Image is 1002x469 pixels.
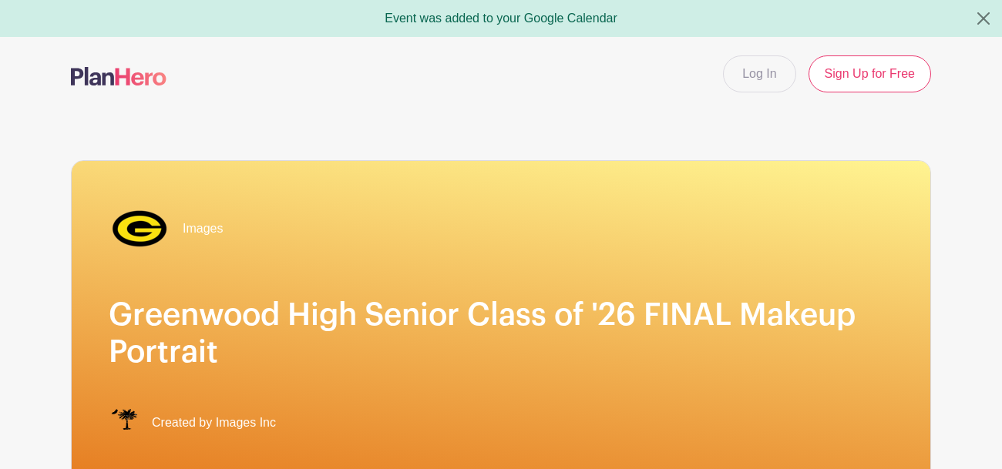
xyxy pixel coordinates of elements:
[723,55,795,92] a: Log In
[152,414,276,432] span: Created by Images Inc
[109,407,140,438] img: IMAGES%20logo%20transparenT%20PNG%20s.png
[183,219,223,238] span: Images
[809,55,931,92] a: Sign Up for Free
[71,67,166,85] img: logo-507f7623f17ff9eddc593b1ce0a138ce2505c220e1c5a4e2b4648c50719b7d32.svg
[109,198,170,260] img: greenwood%20transp.%20(1).png
[109,296,893,370] h1: Greenwood High Senior Class of '26 FINAL Makeup Portrait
